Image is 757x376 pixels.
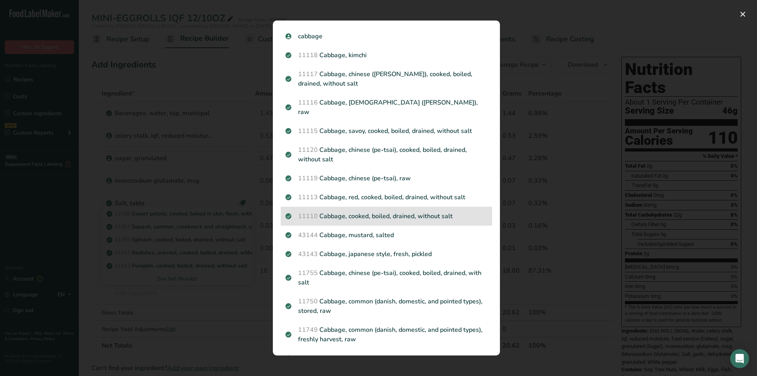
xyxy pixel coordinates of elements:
[298,98,318,107] span: 11116
[285,249,487,259] p: Cabbage, japanese style, fresh, pickled
[285,51,487,60] p: Cabbage, kimchi
[285,211,487,221] p: Cabbage, cooked, boiled, drained, without salt
[298,250,318,258] span: 43143
[298,70,318,79] span: 11117
[285,354,487,363] p: Cabbage, napa, cooked
[285,193,487,202] p: Cabbage, red, cooked, boiled, drained, without salt
[298,127,318,135] span: 11115
[298,146,318,154] span: 11120
[298,354,318,363] span: 11970
[285,69,487,88] p: Cabbage, chinese ([PERSON_NAME]), cooked, boiled, drained, without salt
[285,268,487,287] p: Cabbage, chinese (pe-tsai), cooked, boiled, drained, with salt
[285,98,487,117] p: Cabbage, [DEMOGRAPHIC_DATA] ([PERSON_NAME]), raw
[298,325,318,334] span: 11749
[298,269,318,277] span: 11755
[285,32,487,41] p: cabbage
[285,297,487,316] p: Cabbage, common (danish, domestic, and pointed types), stored, raw
[285,174,487,183] p: Cabbage, chinese (pe-tsai), raw
[285,230,487,240] p: Cabbage, mustard, salted
[730,349,749,368] div: Open Intercom Messenger
[298,297,318,306] span: 11750
[298,174,318,183] span: 11119
[285,145,487,164] p: Cabbage, chinese (pe-tsai), cooked, boiled, drained, without salt
[298,231,318,239] span: 43144
[285,126,487,136] p: Cabbage, savoy, cooked, boiled, drained, without salt
[285,325,487,344] p: Cabbage, common (danish, domestic, and pointed types), freshly harvest, raw
[298,51,318,60] span: 11118
[298,212,318,221] span: 11110
[298,193,318,202] span: 11113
